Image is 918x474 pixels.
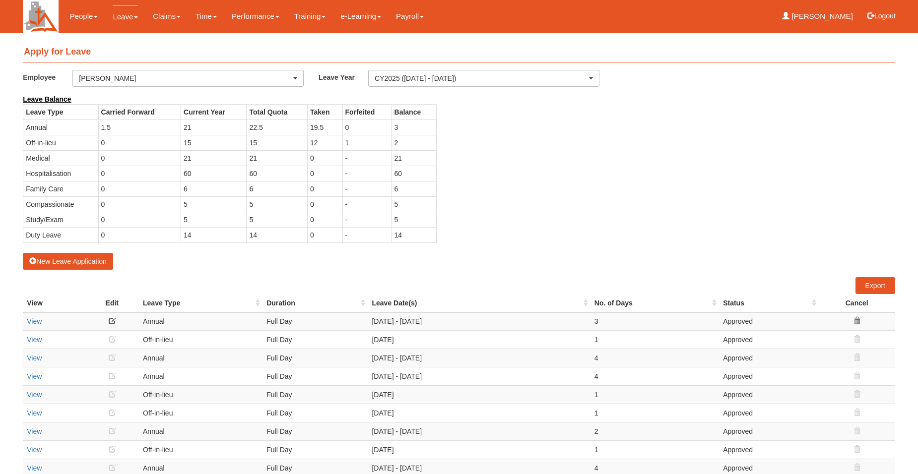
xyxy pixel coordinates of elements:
[342,104,392,119] th: Forfeited
[181,135,247,150] td: 15
[98,119,181,135] td: 1.5
[181,119,247,135] td: 21
[27,317,42,325] a: View
[719,312,818,330] td: Approved
[23,227,98,242] td: Duty Leave
[342,196,392,212] td: -
[719,422,818,440] td: Approved
[262,349,368,367] td: Full Day
[27,427,42,435] a: View
[85,294,139,312] th: Edit
[368,367,590,385] td: [DATE] - [DATE]
[719,294,818,312] th: Status : activate to sort column ascending
[23,119,98,135] td: Annual
[340,5,381,28] a: e-Learning
[396,5,424,28] a: Payroll
[181,227,247,242] td: 14
[342,135,392,150] td: 1
[98,227,181,242] td: 0
[23,95,71,103] b: Leave Balance
[262,404,368,422] td: Full Day
[308,104,342,119] th: Taken
[139,330,262,349] td: Off-in-lieu
[262,440,368,459] td: Full Day
[23,70,72,84] label: Employee
[308,181,342,196] td: 0
[98,135,181,150] td: 0
[247,212,308,227] td: 5
[98,104,181,119] th: Carried Forward
[368,422,590,440] td: [DATE] - [DATE]
[181,104,247,119] th: Current Year
[590,312,719,330] td: 3
[27,354,42,362] a: View
[262,330,368,349] td: Full Day
[247,181,308,196] td: 6
[70,5,98,28] a: People
[181,150,247,166] td: 21
[342,150,392,166] td: -
[368,312,590,330] td: [DATE] - [DATE]
[139,404,262,422] td: Off-in-lieu
[23,135,98,150] td: Off-in-lieu
[98,166,181,181] td: 0
[876,434,908,464] iframe: chat widget
[392,150,436,166] td: 21
[342,166,392,181] td: -
[23,212,98,227] td: Study/Exam
[319,70,368,84] label: Leave Year
[590,440,719,459] td: 1
[23,294,85,312] th: View
[27,372,42,380] a: View
[23,196,98,212] td: Compassionate
[342,181,392,196] td: -
[72,70,304,87] button: [PERSON_NAME]
[368,294,590,312] th: Leave Date(s) : activate to sort column ascending
[196,5,217,28] a: Time
[342,212,392,227] td: -
[819,294,895,312] th: Cancel
[342,227,392,242] td: -
[27,391,42,399] a: View
[719,330,818,349] td: Approved
[232,5,279,28] a: Performance
[27,446,42,454] a: View
[392,181,436,196] td: 6
[139,294,262,312] th: Leave Type : activate to sort column ascending
[590,385,719,404] td: 1
[375,73,587,83] div: CY2025 ([DATE] - [DATE])
[27,464,42,472] a: View
[368,70,599,87] button: CY2025 ([DATE] - [DATE])
[27,336,42,344] a: View
[342,119,392,135] td: 0
[23,104,98,119] th: Leave Type
[855,277,895,294] a: Export
[181,181,247,196] td: 6
[181,212,247,227] td: 5
[368,440,590,459] td: [DATE]
[719,349,818,367] td: Approved
[368,385,590,404] td: [DATE]
[719,367,818,385] td: Approved
[368,349,590,367] td: [DATE] - [DATE]
[247,119,308,135] td: 22.5
[23,42,895,62] h4: Apply for Leave
[262,385,368,404] td: Full Day
[98,212,181,227] td: 0
[262,367,368,385] td: Full Day
[392,227,436,242] td: 14
[23,253,113,270] button: New Leave Application
[392,104,436,119] th: Balance
[139,367,262,385] td: Annual
[294,5,326,28] a: Training
[23,181,98,196] td: Family Care
[98,196,181,212] td: 0
[262,294,368,312] th: Duration : activate to sort column ascending
[392,166,436,181] td: 60
[590,367,719,385] td: 4
[247,227,308,242] td: 14
[247,196,308,212] td: 5
[590,330,719,349] td: 1
[113,5,138,28] a: Leave
[23,166,98,181] td: Hospitalisation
